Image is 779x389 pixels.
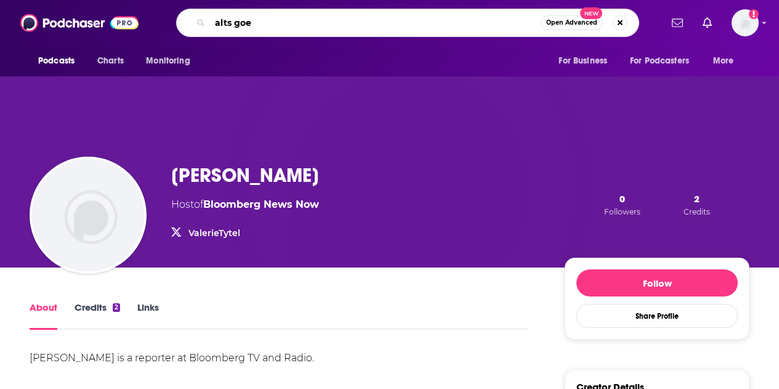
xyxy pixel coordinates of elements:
a: Links [137,301,159,330]
span: of [194,199,319,210]
a: ValerieTytel [188,227,240,239]
button: open menu [550,49,623,73]
a: Bloomberg News Now [203,199,319,210]
button: 2Credits [680,192,714,217]
button: Open AdvancedNew [541,15,603,30]
div: Search podcasts, credits, & more... [176,9,639,37]
span: Host [171,199,194,210]
a: Show notifications dropdown [698,12,717,33]
img: Podchaser - Follow, Share and Rate Podcasts [20,11,139,35]
button: Share Profile [576,304,738,328]
button: open menu [137,49,206,73]
span: Monitoring [146,52,190,70]
button: open menu [704,49,749,73]
a: Charts [89,49,131,73]
input: Search podcasts, credits, & more... [210,13,541,33]
span: New [580,7,602,19]
span: 0 [620,193,625,205]
div: 2 [113,303,120,312]
svg: Add a profile image [749,9,759,19]
span: Followers [604,207,640,216]
button: Follow [576,269,738,297]
img: Valerie Tytel [32,159,144,271]
span: Logged in as BrunswickDigital [732,9,759,36]
a: Show notifications dropdown [667,12,688,33]
span: Credits [684,207,710,216]
h1: [PERSON_NAME] [171,163,319,187]
button: 0Followers [600,192,644,217]
div: [PERSON_NAME] is a reporter at Bloomberg TV and Radio. [30,352,314,364]
a: About [30,301,57,330]
button: Show profile menu [732,9,759,36]
span: For Podcasters [630,52,689,70]
button: open menu [30,49,91,73]
span: Podcasts [38,52,75,70]
img: User Profile [732,9,759,36]
span: Charts [97,52,124,70]
a: Credits2 [75,301,120,330]
button: open menu [622,49,707,73]
span: Open Advanced [546,20,597,26]
span: For Business [559,52,607,70]
span: 2 [694,193,700,205]
span: More [713,52,734,70]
